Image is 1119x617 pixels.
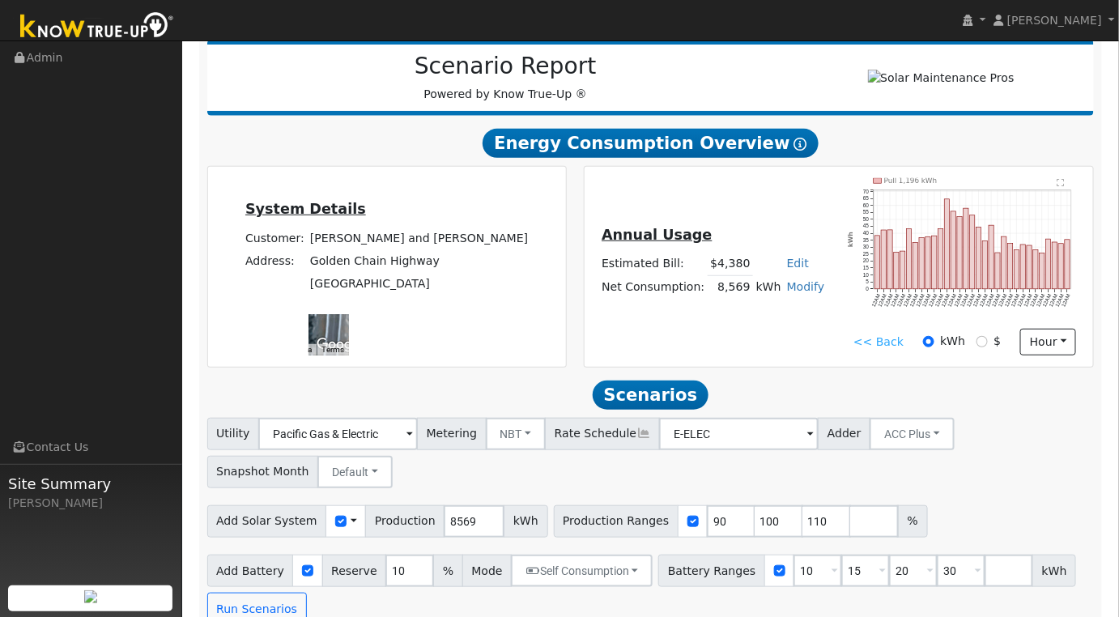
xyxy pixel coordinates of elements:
rect: onclick="" [887,230,892,289]
text: 12AM [966,293,976,308]
rect: onclick="" [957,217,962,290]
rect: onclick="" [1046,240,1051,290]
text: 12AM [978,293,989,308]
text: 12AM [1011,293,1021,308]
img: retrieve [84,590,97,603]
button: Default [317,456,393,488]
rect: onclick="" [1053,242,1057,289]
text: 12AM [991,293,1002,308]
a: Modify [787,280,825,293]
span: Reserve [322,555,387,587]
rect: onclick="" [970,215,975,289]
text: 12AM [1049,293,1059,308]
div: Powered by Know True-Up ® [215,53,796,103]
text: 25 [863,251,870,257]
text: 65 [863,195,870,201]
span: kWh [1032,555,1076,587]
text: 12AM [934,293,944,308]
td: kWh [753,275,784,299]
a: Terms (opens in new tab) [321,345,344,354]
img: Solar Maintenance Pros [868,70,1015,87]
td: [GEOGRAPHIC_DATA] [307,272,530,295]
h2: Scenario Report [223,53,787,80]
text: 40 [863,230,870,236]
a: << Back [853,334,904,351]
text: 12AM [1036,293,1046,308]
rect: onclick="" [1015,250,1019,289]
label: kWh [940,333,965,350]
text: 12AM [877,293,887,308]
text: 12AM [947,293,957,308]
label: $ [994,333,1002,350]
span: % [433,555,462,587]
span: Battery Ranges [658,555,765,587]
text: 12AM [883,293,894,308]
rect: onclick="" [900,252,905,290]
text: 0 [866,286,870,291]
text: 12AM [940,293,951,308]
text: 15 [863,266,870,271]
rect: onclick="" [983,241,988,289]
text: 45 [863,223,870,229]
text: kWh [847,232,854,248]
text: 20 [863,258,870,264]
rect: onclick="" [1040,253,1045,289]
rect: onclick="" [1059,244,1064,289]
rect: onclick="" [1021,245,1026,289]
text: 30 [863,245,870,250]
text: 12AM [998,293,1008,308]
span: Add Solar System [207,505,327,538]
td: $4,380 [708,253,753,276]
td: Golden Chain Highway [307,249,530,272]
a: Open this area in Google Maps (opens a new window) [313,334,366,355]
button: hour [1020,329,1076,356]
text: 12AM [890,293,900,308]
span: Rate Schedule [545,418,660,450]
text: 5 [866,279,870,285]
text: 10 [863,272,870,278]
u: System Details [245,201,366,217]
text: 60 [863,202,870,208]
div: [PERSON_NAME] [8,495,173,512]
i: Show Help [794,138,807,151]
span: Scenarios [593,381,708,410]
button: NBT [486,418,547,450]
button: ACC Plus [870,418,955,450]
rect: onclick="" [989,225,994,289]
text: 12AM [1023,293,1033,308]
input: kWh [923,336,934,347]
rect: onclick="" [1008,244,1013,289]
rect: onclick="" [1002,236,1006,289]
rect: onclick="" [894,253,899,289]
text: 12AM [985,293,995,308]
input: $ [976,336,988,347]
text: 12AM [972,293,982,308]
span: % [898,505,927,538]
span: Utility [207,418,260,450]
span: Production Ranges [554,505,679,538]
td: 8,569 [708,275,753,299]
text: 55 [863,210,870,215]
rect: onclick="" [919,238,924,290]
a: Edit [787,257,809,270]
span: Add Battery [207,555,294,587]
rect: onclick="" [995,253,1000,289]
img: Google [313,334,366,355]
td: [PERSON_NAME] and [PERSON_NAME] [307,227,530,249]
span: Snapshot Month [207,456,319,488]
td: Estimated Bill: [599,253,708,276]
img: Know True-Up [12,9,182,45]
span: Mode [462,555,512,587]
td: Net Consumption: [599,275,708,299]
rect: onclick="" [1033,250,1038,290]
rect: onclick="" [881,230,886,289]
td: Customer: [243,227,308,249]
text: Pull 1,196 kWh [884,177,938,185]
text: 35 [863,237,870,243]
button: Self Consumption [511,555,653,587]
span: Adder [818,418,870,450]
rect: onclick="" [1066,240,1070,289]
span: [PERSON_NAME] [1007,14,1102,27]
text: 12AM [953,293,964,308]
text: 12AM [1054,293,1065,308]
